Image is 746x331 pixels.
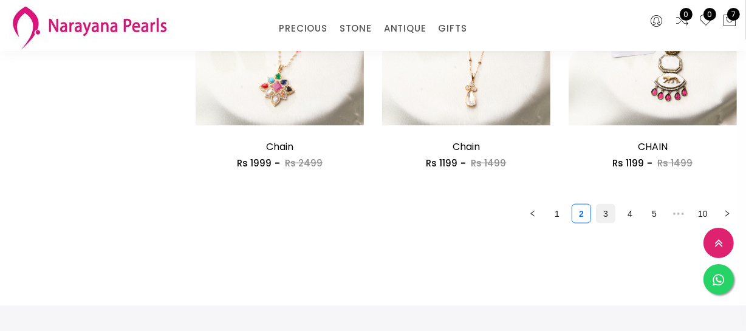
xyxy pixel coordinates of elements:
[638,140,668,154] a: CHAIN
[279,19,327,38] a: PRECIOUS
[620,204,640,224] li: 4
[669,204,688,224] li: Next 5 Pages
[717,204,737,224] button: right
[669,204,688,224] span: •••
[529,210,536,217] span: left
[694,205,712,223] a: 10
[612,157,644,169] span: Rs 1199
[548,205,566,223] a: 1
[547,204,567,224] li: 1
[645,204,664,224] li: 5
[596,204,615,224] li: 3
[426,157,457,169] span: Rs 1199
[438,19,467,38] a: GIFTS
[384,19,426,38] a: ANTIQUE
[621,205,639,223] a: 4
[453,140,480,154] a: Chain
[523,204,542,224] button: left
[722,13,737,29] button: 7
[703,8,716,21] span: 0
[237,157,272,169] span: Rs 1999
[680,8,693,21] span: 0
[340,19,372,38] a: STONE
[285,157,323,169] span: Rs 2499
[717,204,737,224] li: Next Page
[572,204,591,224] li: 2
[693,204,713,224] li: 10
[724,210,731,217] span: right
[523,204,542,224] li: Previous Page
[657,157,693,169] span: Rs 1499
[266,140,293,154] a: Chain
[572,205,590,223] a: 2
[727,8,740,21] span: 7
[471,157,506,169] span: Rs 1499
[645,205,663,223] a: 5
[699,13,713,29] a: 0
[675,13,690,29] a: 0
[597,205,615,223] a: 3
